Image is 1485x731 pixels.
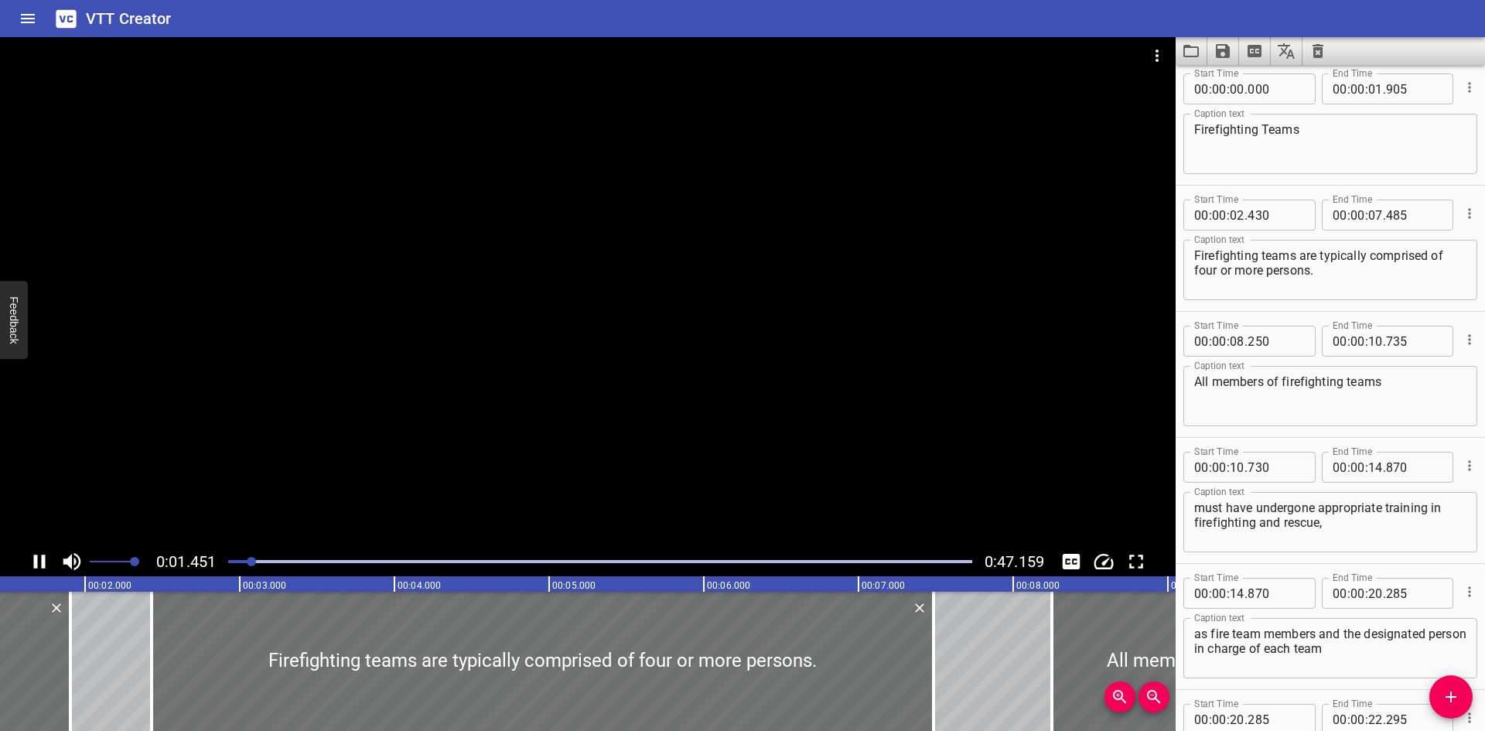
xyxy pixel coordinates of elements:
button: Add Cue [1429,675,1473,719]
span: . [1383,73,1386,104]
span: Set video volume [130,557,139,566]
svg: Clear captions [1309,42,1327,60]
span: : [1227,578,1230,609]
span: : [1227,73,1230,104]
input: 00 [1212,452,1227,483]
textarea: must have undergone appropriate training in firefighting and rescue, [1194,500,1466,545]
input: 00 [1333,73,1347,104]
input: 01 [1368,73,1383,104]
input: 485 [1386,200,1442,231]
button: Extract captions from video [1239,37,1271,65]
text: 00:04.000 [398,580,441,591]
span: . [1383,452,1386,483]
div: Delete Cue [910,598,927,618]
input: 250 [1248,326,1304,357]
button: Toggle captions [1057,547,1086,576]
text: 00:06.000 [707,580,750,591]
button: Clear captions [1302,37,1333,65]
input: 735 [1386,326,1442,357]
input: 00 [1350,326,1365,357]
button: Cue Options [1459,456,1480,476]
button: Delete [46,598,67,618]
button: Play/Pause [25,547,54,576]
span: : [1365,452,1368,483]
input: 20 [1368,578,1383,609]
span: . [1244,326,1248,357]
input: 000 [1248,73,1304,104]
span: : [1365,326,1368,357]
span: . [1383,326,1386,357]
input: 00 [1350,73,1365,104]
div: Cue Options [1459,67,1477,108]
input: 00 [1212,73,1227,104]
input: 10 [1230,452,1244,483]
button: Translate captions [1271,37,1302,65]
div: Toggle Full Screen [1121,547,1151,576]
span: : [1347,73,1350,104]
input: 00 [1333,326,1347,357]
input: 285 [1386,578,1442,609]
button: Video Options [1138,37,1176,74]
input: 430 [1248,200,1304,231]
span: : [1347,200,1350,231]
text: 00:08.000 [1016,580,1060,591]
div: Cue Options [1459,319,1477,360]
input: 870 [1248,578,1304,609]
button: Change Playback Speed [1089,547,1118,576]
input: 02 [1230,200,1244,231]
input: 00 [1350,452,1365,483]
span: : [1365,73,1368,104]
button: Cue Options [1459,203,1480,224]
input: 00 [1212,200,1227,231]
svg: Load captions from file [1182,42,1200,60]
textarea: All members of firefighting teams [1194,374,1466,418]
span: : [1365,578,1368,609]
span: . [1244,578,1248,609]
span: . [1383,578,1386,609]
input: 00 [1333,452,1347,483]
button: Save captions to file [1207,37,1239,65]
input: 00 [1212,578,1227,609]
input: 00 [1194,73,1209,104]
span: : [1209,200,1212,231]
input: 905 [1386,73,1442,104]
input: 00 [1194,200,1209,231]
span: : [1347,326,1350,357]
div: Cue Options [1459,446,1477,486]
div: Cue Options [1459,193,1477,234]
span: 0:47.159 [985,552,1044,571]
button: Cue Options [1459,708,1480,728]
button: Toggle fullscreen [1121,547,1151,576]
span: : [1227,452,1230,483]
input: 10 [1368,326,1383,357]
button: Zoom In [1104,681,1135,712]
span: : [1347,452,1350,483]
span: . [1244,200,1248,231]
input: 14 [1368,452,1383,483]
textarea: Firefighting teams are typically comprised of four or more persons. [1194,248,1466,292]
textarea: as fire team members and the designated person in charge of each team [1194,627,1466,671]
input: 00 [1194,578,1209,609]
text: 00:09.000 [1171,580,1214,591]
span: : [1227,200,1230,231]
input: 00 [1194,326,1209,357]
span: : [1209,578,1212,609]
span: . [1244,73,1248,104]
text: 00:05.000 [552,580,596,591]
button: Delete [910,598,930,618]
text: 00:07.000 [862,580,905,591]
input: 00 [1212,326,1227,357]
button: Cue Options [1459,77,1480,97]
svg: Translate captions [1277,42,1296,60]
div: Play progress [228,560,972,563]
text: 00:02.000 [88,580,131,591]
input: 08 [1230,326,1244,357]
textarea: Firefighting Teams [1194,122,1466,166]
span: : [1209,452,1212,483]
button: Load captions from file [1176,37,1207,65]
input: 00 [1333,578,1347,609]
h6: VTT Creator [86,6,172,31]
span: : [1209,73,1212,104]
span: : [1209,326,1212,357]
input: 870 [1386,452,1442,483]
